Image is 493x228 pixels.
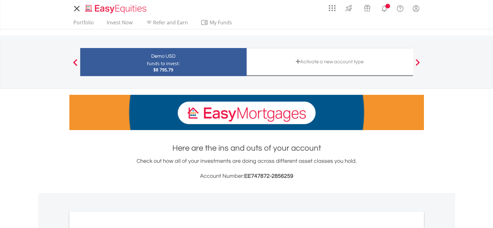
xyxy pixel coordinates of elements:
[69,172,424,181] h3: Account Number:
[71,19,96,29] a: Portfolio
[69,157,424,181] div: Check out how all of your investments are doing across different asset classes you hold.
[201,18,241,27] span: My Funds
[143,19,190,29] a: Refer and Earn
[392,2,408,14] a: FAQ's and Support
[376,2,392,14] a: Notifications
[325,2,340,12] a: AppsGrid
[83,2,149,14] a: Home page
[250,57,409,66] div: Activate a new account type
[358,2,376,13] a: Vouchers
[104,19,135,29] a: Invest Now
[329,5,336,12] img: grid-menu-icon.svg
[69,143,424,154] h1: Here are the ins and outs of your account
[244,173,293,179] span: EE747872-2856259
[69,95,424,130] img: EasyMortage Promotion Banner
[153,19,188,26] span: Refer and Earn
[84,52,243,61] div: Demo USD
[362,3,372,13] img: vouchers-v2.svg
[147,61,180,67] div: Funds to invest:
[408,2,424,15] a: My Profile
[344,3,354,13] img: thrive-v2.svg
[84,4,149,14] img: EasyEquities_Logo.png
[153,67,173,73] span: $8 795.79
